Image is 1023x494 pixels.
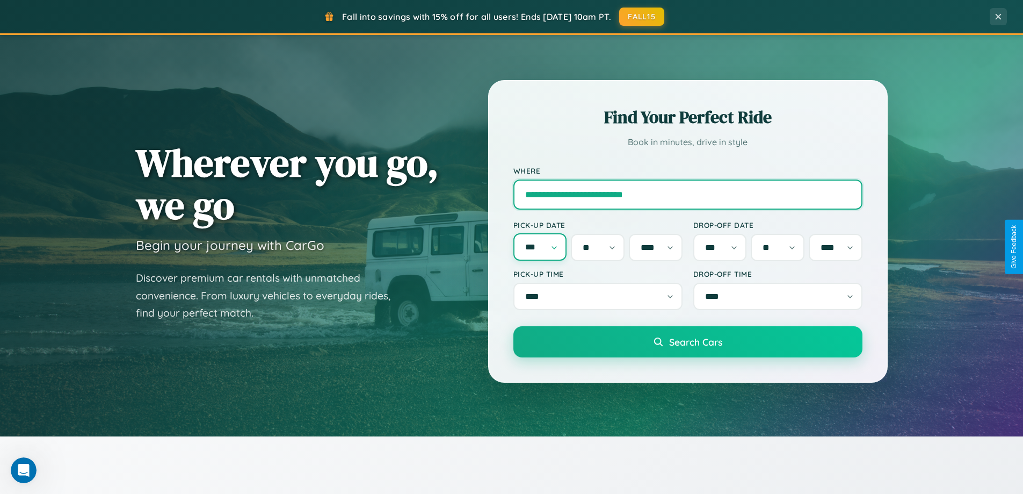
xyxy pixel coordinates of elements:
[136,141,439,226] h1: Wherever you go, we go
[136,237,324,253] h3: Begin your journey with CarGo
[669,336,722,348] span: Search Cars
[513,134,862,150] p: Book in minutes, drive in style
[513,166,862,175] label: Where
[1010,225,1018,269] div: Give Feedback
[619,8,664,26] button: FALL15
[513,220,683,230] label: Pick-up Date
[693,269,862,278] label: Drop-off Time
[11,457,37,483] iframe: Intercom live chat
[513,326,862,357] button: Search Cars
[136,269,404,322] p: Discover premium car rentals with unmatched convenience. From luxury vehicles to everyday rides, ...
[693,220,862,230] label: Drop-off Date
[513,269,683,278] label: Pick-up Time
[513,105,862,129] h2: Find Your Perfect Ride
[342,11,611,22] span: Fall into savings with 15% off for all users! Ends [DATE] 10am PT.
